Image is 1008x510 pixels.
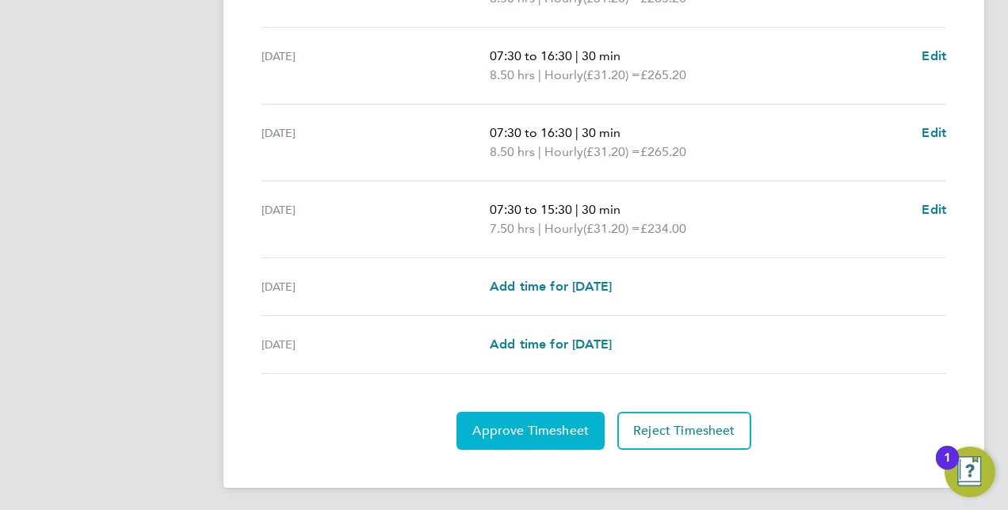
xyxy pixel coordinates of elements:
[640,67,686,82] span: £265.20
[262,47,490,85] div: [DATE]
[575,48,578,63] span: |
[582,125,620,140] span: 30 min
[922,200,946,219] a: Edit
[922,125,946,140] span: Edit
[262,335,490,354] div: [DATE]
[640,221,686,236] span: £234.00
[490,125,572,140] span: 07:30 to 16:30
[945,447,995,497] button: Open Resource Center, 1 new notification
[640,144,686,159] span: £265.20
[922,48,946,63] span: Edit
[575,125,578,140] span: |
[922,47,946,66] a: Edit
[922,124,946,143] a: Edit
[538,67,541,82] span: |
[490,221,535,236] span: 7.50 hrs
[490,335,612,354] a: Add time for [DATE]
[583,144,640,159] span: (£31.20) =
[490,337,612,352] span: Add time for [DATE]
[617,412,751,450] button: Reject Timesheet
[544,66,583,85] span: Hourly
[538,144,541,159] span: |
[262,200,490,238] div: [DATE]
[583,67,640,82] span: (£31.20) =
[262,277,490,296] div: [DATE]
[582,202,620,217] span: 30 min
[544,219,583,238] span: Hourly
[538,221,541,236] span: |
[262,124,490,162] div: [DATE]
[575,202,578,217] span: |
[456,412,605,450] button: Approve Timesheet
[944,458,951,478] div: 1
[490,202,572,217] span: 07:30 to 15:30
[633,423,735,439] span: Reject Timesheet
[490,67,535,82] span: 8.50 hrs
[582,48,620,63] span: 30 min
[922,202,946,217] span: Edit
[490,277,612,296] a: Add time for [DATE]
[544,143,583,162] span: Hourly
[490,144,535,159] span: 8.50 hrs
[472,423,589,439] span: Approve Timesheet
[490,48,572,63] span: 07:30 to 16:30
[490,279,612,294] span: Add time for [DATE]
[583,221,640,236] span: (£31.20) =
